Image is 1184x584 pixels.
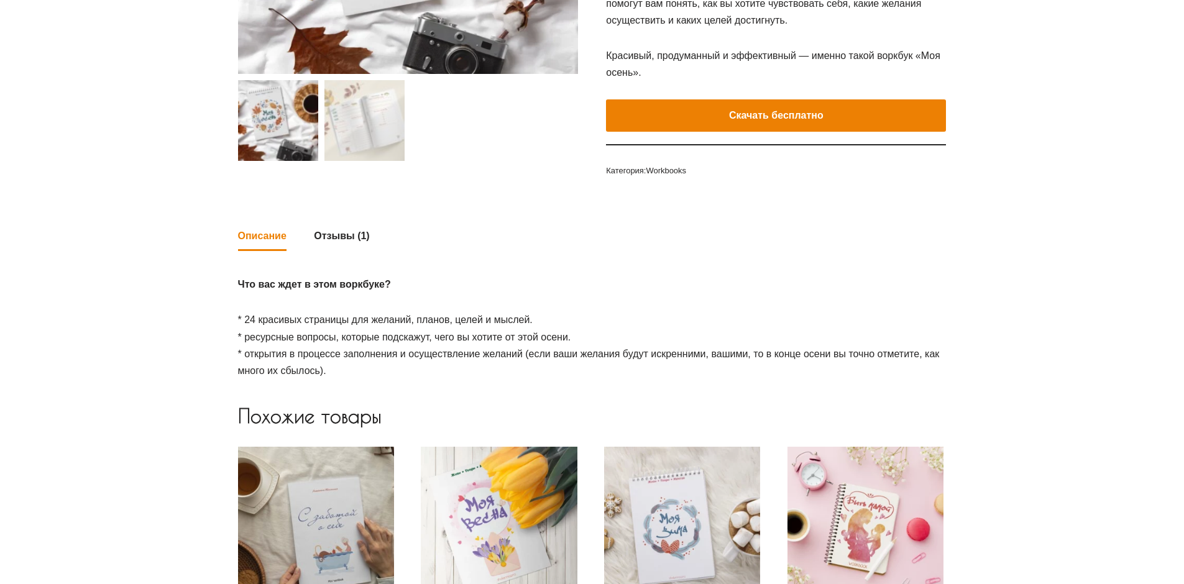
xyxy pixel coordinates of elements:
img: Воркбук "Моя осень" — изображение 2 [324,80,405,160]
a: Workbooks [646,166,686,175]
p: * 24 красивых страницы для желаний, планов, целей и мыслей. * ресурсные вопросы, которые подскажу... [238,311,947,379]
a: Описание [238,222,287,249]
img: Воркбук "Моя осень" [238,80,318,160]
button: Скачать бесплатно [606,99,946,132]
p: Красивый, продуманный и эффективный — именно такой воркбук «Моя осень». [606,47,946,81]
a: Отзывы (1) [314,222,369,249]
span: Категория: [606,164,946,178]
h2: Похожие товары [238,404,947,427]
strong: Что вас ждет в этом воркбуке? [238,279,391,290]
